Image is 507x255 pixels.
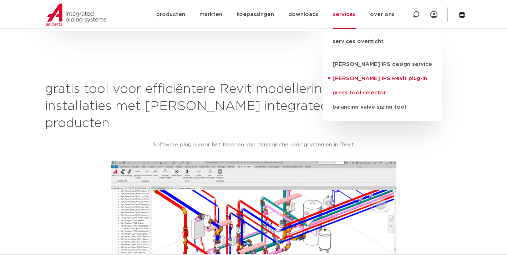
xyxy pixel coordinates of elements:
a: balancing valve sizing tool [323,100,442,114]
a: [PERSON_NAME] IPS Revit plug-in [323,72,442,86]
a: press tool selector [323,86,442,100]
div: Software plugin voor het tekenen van dynamische leidingsystemen in Revit [45,139,462,151]
a: [PERSON_NAME] IPS design service [323,57,442,72]
h2: gratis tool voor efficiëntere Revit modellering van leidingen en installaties met [PERSON_NAME] i... [45,81,462,132]
a: services overzicht [323,37,442,53]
